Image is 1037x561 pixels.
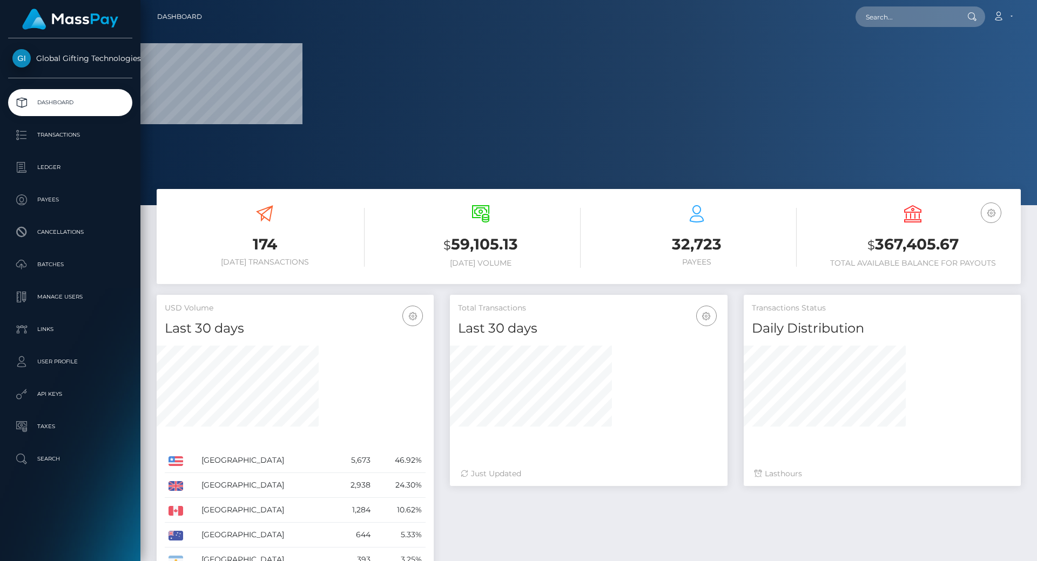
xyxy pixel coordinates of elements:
[374,473,426,498] td: 24.30%
[157,5,202,28] a: Dashboard
[752,303,1013,314] h5: Transactions Status
[12,354,128,370] p: User Profile
[12,256,128,273] p: Batches
[867,238,875,253] small: $
[12,451,128,467] p: Search
[22,9,118,30] img: MassPay Logo
[8,186,132,213] a: Payees
[8,445,132,472] a: Search
[165,303,426,314] h5: USD Volume
[12,94,128,111] p: Dashboard
[8,413,132,440] a: Taxes
[333,448,374,473] td: 5,673
[8,381,132,408] a: API Keys
[752,319,1013,338] h4: Daily Distribution
[169,531,183,540] img: AU.png
[12,159,128,175] p: Ledger
[8,283,132,310] a: Manage Users
[458,303,719,314] h5: Total Transactions
[12,289,128,305] p: Manage Users
[169,456,183,466] img: US.png
[813,259,1013,268] h6: Total Available Balance for Payouts
[755,468,1010,479] div: Last hours
[165,258,365,267] h6: [DATE] Transactions
[8,219,132,246] a: Cancellations
[8,89,132,116] a: Dashboard
[8,53,132,63] span: Global Gifting Technologies Inc
[8,316,132,343] a: Links
[12,386,128,402] p: API Keys
[169,481,183,491] img: GB.png
[333,523,374,548] td: 644
[374,448,426,473] td: 46.92%
[198,523,333,548] td: [GEOGRAPHIC_DATA]
[169,506,183,516] img: CA.png
[198,498,333,523] td: [GEOGRAPHIC_DATA]
[198,473,333,498] td: [GEOGRAPHIC_DATA]
[458,319,719,338] h4: Last 30 days
[8,121,132,148] a: Transactions
[374,498,426,523] td: 10.62%
[8,154,132,181] a: Ledger
[597,258,797,267] h6: Payees
[12,49,31,67] img: Global Gifting Technologies Inc
[12,127,128,143] p: Transactions
[443,238,451,253] small: $
[333,473,374,498] td: 2,938
[856,6,957,27] input: Search...
[12,321,128,337] p: Links
[374,523,426,548] td: 5.33%
[165,319,426,338] h4: Last 30 days
[597,234,797,255] h3: 32,723
[813,234,1013,256] h3: 367,405.67
[333,498,374,523] td: 1,284
[198,448,333,473] td: [GEOGRAPHIC_DATA]
[12,224,128,240] p: Cancellations
[165,234,365,255] h3: 174
[8,251,132,278] a: Batches
[381,234,581,256] h3: 59,105.13
[8,348,132,375] a: User Profile
[381,259,581,268] h6: [DATE] Volume
[12,192,128,208] p: Payees
[12,418,128,435] p: Taxes
[461,468,716,479] div: Just Updated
